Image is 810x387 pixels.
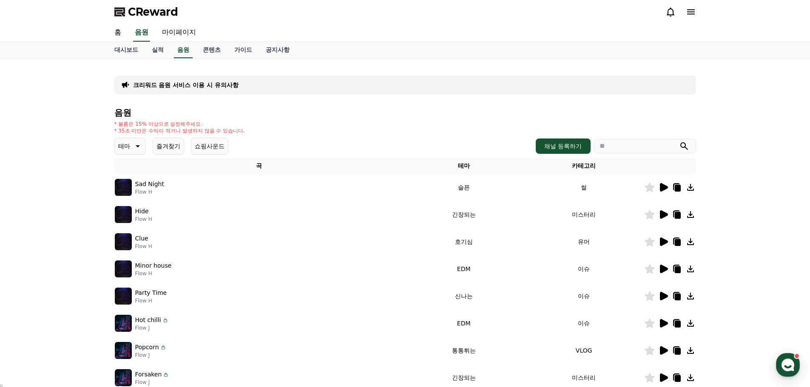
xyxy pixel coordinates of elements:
[196,42,227,58] a: 콘텐츠
[114,138,146,155] button: 테마
[404,228,524,255] td: 호기심
[135,234,148,243] p: Clue
[145,42,171,58] a: 실적
[108,24,128,42] a: 홈
[135,270,172,277] p: Flow H
[259,42,296,58] a: 공지사항
[115,315,132,332] img: music
[524,255,644,282] td: 이슈
[135,180,164,189] p: Sad Night
[135,207,149,216] p: Hide
[115,260,132,277] img: music
[524,337,644,364] td: VLOG
[404,310,524,337] td: EDM
[135,189,164,195] p: Flow H
[404,201,524,228] td: 긴장되는
[524,174,644,201] td: 썰
[114,158,404,174] th: 곡
[404,337,524,364] td: 통통튀는
[135,316,161,325] p: Hot chilli
[114,108,696,117] h4: 음원
[404,282,524,310] td: 신나는
[114,121,245,127] p: * 볼륨은 15% 이상으로 설정해주세요.
[115,369,132,386] img: music
[115,288,132,305] img: music
[524,282,644,310] td: 이슈
[524,310,644,337] td: 이슈
[404,255,524,282] td: EDM
[174,42,193,58] a: 음원
[115,233,132,250] img: music
[135,261,172,270] p: Minor house
[404,158,524,174] th: 테마
[524,228,644,255] td: 유머
[115,206,132,223] img: music
[114,5,178,19] a: CReward
[135,370,162,379] p: Forsaken
[135,352,167,359] p: Flow J
[135,325,169,331] p: Flow J
[155,24,203,42] a: 마이페이지
[135,297,167,304] p: Flow H
[118,140,130,152] p: 테마
[133,24,150,42] a: 음원
[135,216,152,223] p: Flow H
[135,288,167,297] p: Party Time
[153,138,184,155] button: 즐겨찾기
[128,5,178,19] span: CReward
[135,343,159,352] p: Popcorn
[524,158,644,174] th: 카테고리
[133,81,239,89] a: 크리워드 음원 서비스 이용 시 유의사항
[115,342,132,359] img: music
[191,138,228,155] button: 쇼핑사운드
[108,42,145,58] a: 대시보드
[115,179,132,196] img: music
[135,379,170,386] p: Flow J
[114,127,245,134] p: * 35초 미만은 수익이 적거나 발생하지 않을 수 있습니다.
[524,201,644,228] td: 미스터리
[536,138,590,154] button: 채널 등록하기
[135,243,152,250] p: Flow H
[404,174,524,201] td: 슬픈
[227,42,259,58] a: 가이드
